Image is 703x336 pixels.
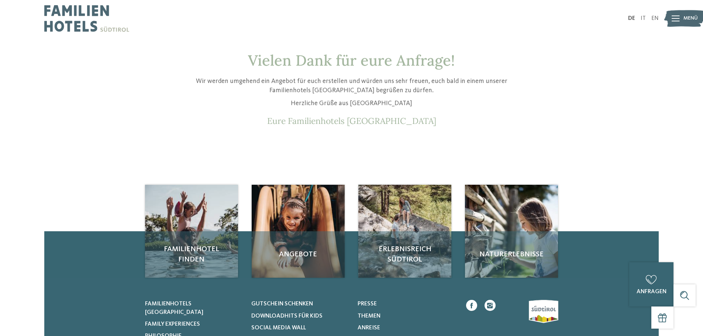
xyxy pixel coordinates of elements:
a: EN [651,15,659,21]
span: Themen [358,313,380,319]
a: DE [628,15,635,21]
a: Themen [358,312,455,320]
span: Naturerlebnisse [472,249,551,260]
a: IT [641,15,646,21]
span: Anreise [358,325,380,331]
span: Angebote [259,249,337,260]
a: anfragen [629,262,673,306]
a: Anfrage Angebote [252,185,345,278]
img: Anfrage [252,185,345,278]
span: Menü [683,15,698,22]
span: Familienhotel finden [152,244,231,265]
span: anfragen [637,289,666,295]
a: Downloadhits für Kids [251,312,348,320]
span: Erlebnisreich Südtirol [366,244,444,265]
p: Wir werden umgehend ein Angebot für euch erstellen und würden uns sehr freuen, euch bald in einem... [176,77,527,95]
span: Presse [358,301,377,307]
a: Anfrage Erlebnisreich Südtirol [358,185,451,278]
p: Herzliche Grüße aus [GEOGRAPHIC_DATA] [176,99,527,108]
span: Familienhotels [GEOGRAPHIC_DATA] [145,301,203,315]
a: Presse [358,300,455,308]
p: Eure Familienhotels [GEOGRAPHIC_DATA] [176,116,527,126]
a: Gutschein schenken [251,300,348,308]
a: Anreise [358,324,455,332]
a: Anfrage Familienhotel finden [145,185,238,278]
span: Family Experiences [145,321,200,327]
a: Family Experiences [145,320,242,328]
a: Familienhotels [GEOGRAPHIC_DATA] [145,300,242,316]
span: Gutschein schenken [251,301,313,307]
a: Anfrage Naturerlebnisse [465,185,558,278]
img: Anfrage [145,185,238,278]
img: Anfrage [465,185,558,278]
img: Anfrage [358,185,451,278]
span: Social Media Wall [251,325,306,331]
a: Social Media Wall [251,324,348,332]
span: Vielen Dank für eure Anfrage! [248,51,455,70]
span: Downloadhits für Kids [251,313,323,319]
